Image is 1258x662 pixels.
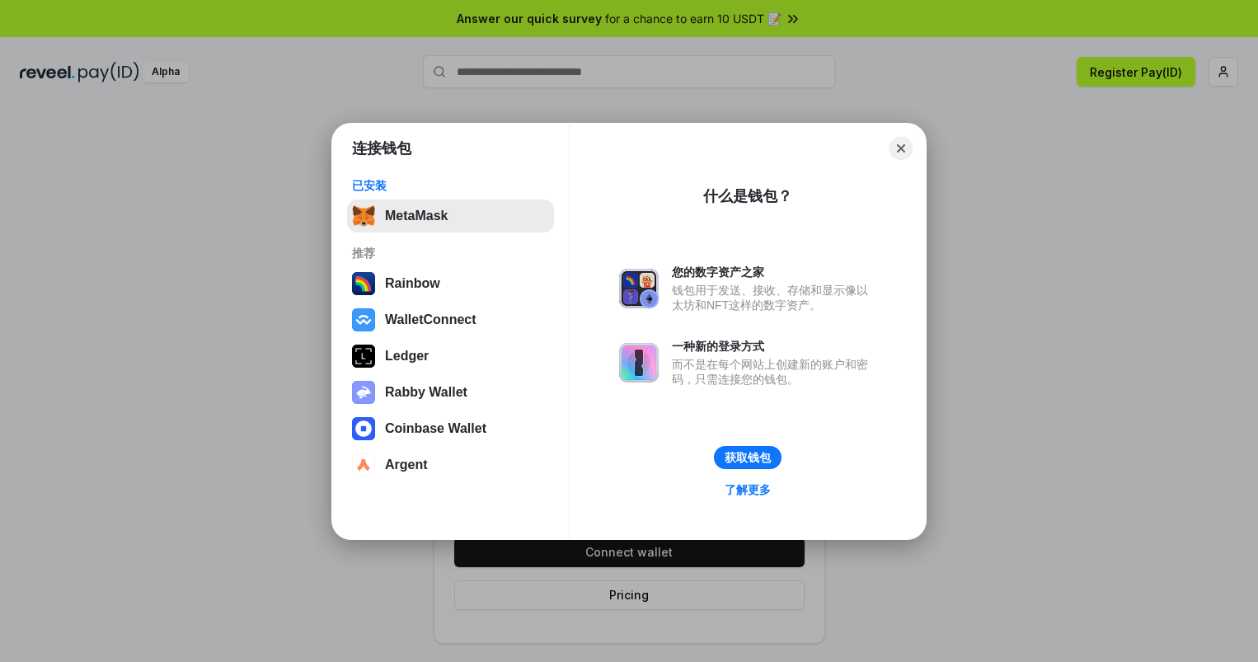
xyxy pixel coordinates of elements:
button: Coinbase Wallet [347,412,554,445]
button: 获取钱包 [714,446,782,469]
div: 什么是钱包？ [703,186,792,206]
img: svg+xml,%3Csvg%20xmlns%3D%22http%3A%2F%2Fwww.w3.org%2F2000%2Fsvg%22%20fill%3D%22none%22%20viewBox... [619,343,659,383]
img: svg+xml,%3Csvg%20xmlns%3D%22http%3A%2F%2Fwww.w3.org%2F2000%2Fsvg%22%20fill%3D%22none%22%20viewBox... [352,381,375,404]
div: Rabby Wallet [385,385,467,400]
div: WalletConnect [385,312,476,327]
div: 已安装 [352,178,549,193]
div: 推荐 [352,246,549,261]
img: svg+xml,%3Csvg%20width%3D%22120%22%20height%3D%22120%22%20viewBox%3D%220%200%20120%20120%22%20fil... [352,272,375,295]
div: 而不是在每个网站上创建新的账户和密码，只需连接您的钱包。 [672,357,876,387]
div: Rainbow [385,276,440,291]
button: Close [890,137,913,160]
img: svg+xml,%3Csvg%20xmlns%3D%22http%3A%2F%2Fwww.w3.org%2F2000%2Fsvg%22%20fill%3D%22none%22%20viewBox... [619,269,659,308]
button: Rainbow [347,267,554,300]
button: Ledger [347,340,554,373]
img: svg+xml,%3Csvg%20width%3D%2228%22%20height%3D%2228%22%20viewBox%3D%220%200%2028%2028%22%20fill%3D... [352,453,375,477]
img: svg+xml,%3Csvg%20xmlns%3D%22http%3A%2F%2Fwww.w3.org%2F2000%2Fsvg%22%20width%3D%2228%22%20height%3... [352,345,375,368]
div: Ledger [385,349,429,364]
img: svg+xml,%3Csvg%20fill%3D%22none%22%20height%3D%2233%22%20viewBox%3D%220%200%2035%2033%22%20width%... [352,204,375,228]
div: 获取钱包 [725,450,771,465]
div: 您的数字资产之家 [672,265,876,279]
button: Rabby Wallet [347,376,554,409]
div: 了解更多 [725,482,771,497]
div: MetaMask [385,209,448,223]
button: MetaMask [347,200,554,232]
div: Argent [385,458,428,472]
h1: 连接钱包 [352,139,411,158]
div: 一种新的登录方式 [672,339,876,354]
a: 了解更多 [715,479,781,500]
img: svg+xml,%3Csvg%20width%3D%2228%22%20height%3D%2228%22%20viewBox%3D%220%200%2028%2028%22%20fill%3D... [352,417,375,440]
img: svg+xml,%3Csvg%20width%3D%2228%22%20height%3D%2228%22%20viewBox%3D%220%200%2028%2028%22%20fill%3D... [352,308,375,331]
div: Coinbase Wallet [385,421,486,436]
div: 钱包用于发送、接收、存储和显示像以太坊和NFT这样的数字资产。 [672,283,876,312]
button: WalletConnect [347,303,554,336]
button: Argent [347,448,554,481]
